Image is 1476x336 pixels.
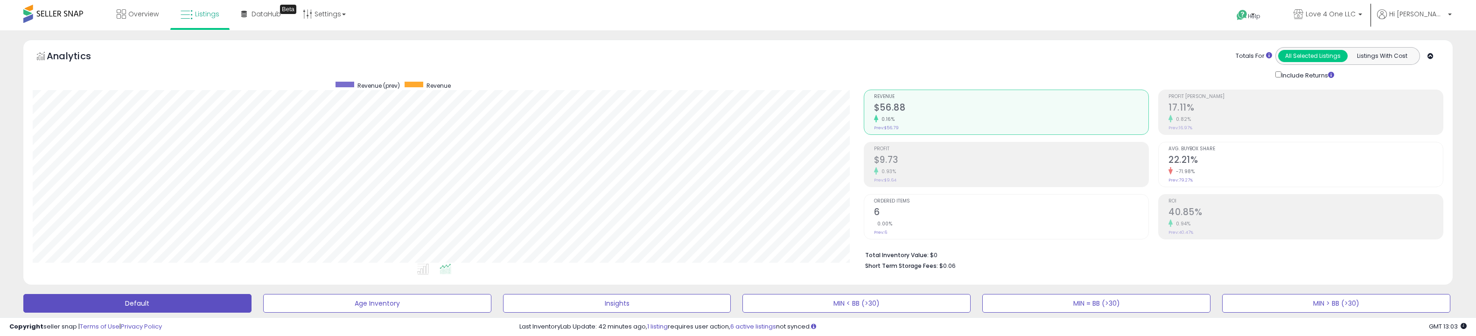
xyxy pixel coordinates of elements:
button: All Selected Listings [1278,50,1348,62]
a: 6 active listings [730,322,776,331]
a: 1 listing [647,322,668,331]
span: Listings [195,9,219,19]
span: Revenue [427,82,451,90]
span: Help [1248,12,1260,20]
h2: $9.73 [874,154,1148,167]
div: seller snap | | [9,322,162,331]
h2: $56.88 [874,102,1148,115]
small: 0.16% [878,116,895,123]
h5: Analytics [47,49,109,65]
button: Age Inventory [263,294,491,313]
small: Prev: 40.47% [1168,230,1193,235]
small: 0.82% [1173,116,1191,123]
small: Prev: 16.97% [1168,125,1192,131]
div: Last InventoryLab Update: 42 minutes ago, requires user action, not synced. [519,322,1467,331]
a: Help [1229,2,1279,30]
div: Tooltip anchor [280,5,296,14]
b: Short Term Storage Fees: [865,262,938,270]
span: Revenue [874,94,1148,99]
span: DataHub [252,9,281,19]
a: Hi [PERSON_NAME] [1377,9,1452,30]
span: Overview [128,9,159,19]
small: Prev: $9.64 [874,177,896,183]
button: Insights [503,294,731,313]
small: 0.94% [1173,220,1191,227]
span: Avg. Buybox Share [1168,147,1443,152]
h2: 17.11% [1168,102,1443,115]
button: MIN < BB (>30) [742,294,971,313]
span: $0.06 [939,261,956,270]
span: ROI [1168,199,1443,204]
button: MIN > BB (>30) [1222,294,1450,313]
span: Love 4 One LLC [1306,9,1356,19]
h2: 6 [874,207,1148,219]
h2: 40.85% [1168,207,1443,219]
span: Profit [874,147,1148,152]
i: Get Help [1236,9,1248,21]
h2: 22.21% [1168,154,1443,167]
strong: Copyright [9,322,43,331]
span: 2025-09-14 13:03 GMT [1429,322,1467,331]
button: MIN = BB (>30) [982,294,1210,313]
small: 0.93% [878,168,896,175]
span: Hi [PERSON_NAME] [1389,9,1445,19]
span: Revenue (prev) [357,82,400,90]
div: Totals For [1236,52,1272,61]
small: Prev: 6 [874,230,887,235]
a: Terms of Use [80,322,119,331]
small: -71.98% [1173,168,1195,175]
small: Prev: 79.27% [1168,177,1193,183]
small: 0.00% [874,220,893,227]
div: Include Returns [1268,70,1345,80]
b: Total Inventory Value: [865,251,929,259]
button: Listings With Cost [1347,50,1417,62]
span: Ordered Items [874,199,1148,204]
button: Default [23,294,252,313]
small: Prev: $56.79 [874,125,899,131]
a: Privacy Policy [121,322,162,331]
span: Profit [PERSON_NAME] [1168,94,1443,99]
li: $0 [865,249,1436,260]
